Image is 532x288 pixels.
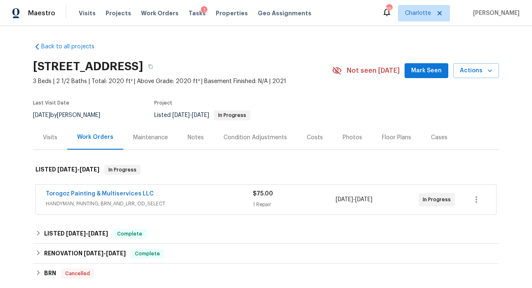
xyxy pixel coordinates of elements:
span: In Progress [215,113,250,118]
div: by [PERSON_NAME] [33,110,110,120]
div: BRN Cancelled [33,264,499,283]
span: - [84,250,126,256]
span: Maestro [28,9,55,17]
div: 1 Repair [253,200,336,209]
span: Last Visit Date [33,100,69,105]
span: [DATE] [57,167,77,172]
div: RENOVATION [DATE]-[DATE]Complete [33,244,499,264]
div: 1 [201,6,207,14]
button: Copy Address [143,59,158,74]
span: [DATE] [355,197,372,202]
div: Costs [307,133,323,142]
span: In Progress [423,195,454,204]
div: LISTED [DATE]-[DATE]In Progress [33,157,499,183]
span: Complete [132,250,163,258]
a: Torogoz Painting & Multiservices LLC [46,191,154,197]
div: Photos [343,133,362,142]
div: Floor Plans [382,133,411,142]
span: Properties [216,9,248,17]
span: In Progress [105,166,140,174]
span: Work Orders [141,9,179,17]
h6: LISTED [35,165,99,175]
span: - [66,231,108,236]
div: Cases [431,133,447,142]
span: Not seen [DATE] [347,67,400,75]
span: HANDYMAN, PAINTING, BRN_AND_LRR, OD_SELECT [46,200,253,208]
span: Charlotte [405,9,431,17]
span: Mark Seen [411,66,442,76]
div: 55 [386,5,392,13]
span: $75.00 [253,191,273,197]
span: Complete [114,230,146,238]
div: Maintenance [133,133,168,142]
h2: [STREET_ADDRESS] [33,62,143,71]
h6: RENOVATION [44,249,126,259]
span: [DATE] [66,231,86,236]
span: [DATE] [84,250,104,256]
span: Listed [154,112,250,118]
span: Project [154,100,172,105]
div: LISTED [DATE]-[DATE]Complete [33,224,499,244]
span: Actions [460,66,492,76]
h6: BRN [44,269,56,278]
span: - [336,195,372,204]
h6: LISTED [44,229,108,239]
div: Condition Adjustments [224,133,287,142]
span: [DATE] [336,197,353,202]
span: Geo Assignments [258,9,311,17]
button: Mark Seen [405,63,448,79]
span: [PERSON_NAME] [470,9,520,17]
span: Cancelled [62,269,93,278]
span: [DATE] [106,250,126,256]
span: Tasks [188,10,206,16]
span: 3 Beds | 2 1/2 Baths | Total: 2020 ft² | Above Grade: 2020 ft² | Basement Finished: N/A | 2021 [33,77,332,86]
span: [DATE] [172,112,190,118]
span: Projects [106,9,131,17]
div: Notes [188,133,204,142]
span: [DATE] [88,231,108,236]
span: [DATE] [33,112,50,118]
span: [DATE] [80,167,99,172]
div: Visits [43,133,57,142]
span: - [57,167,99,172]
button: Actions [453,63,499,79]
div: Work Orders [77,133,113,141]
a: Back to all projects [33,43,112,51]
span: [DATE] [192,112,209,118]
span: - [172,112,209,118]
span: Visits [79,9,96,17]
